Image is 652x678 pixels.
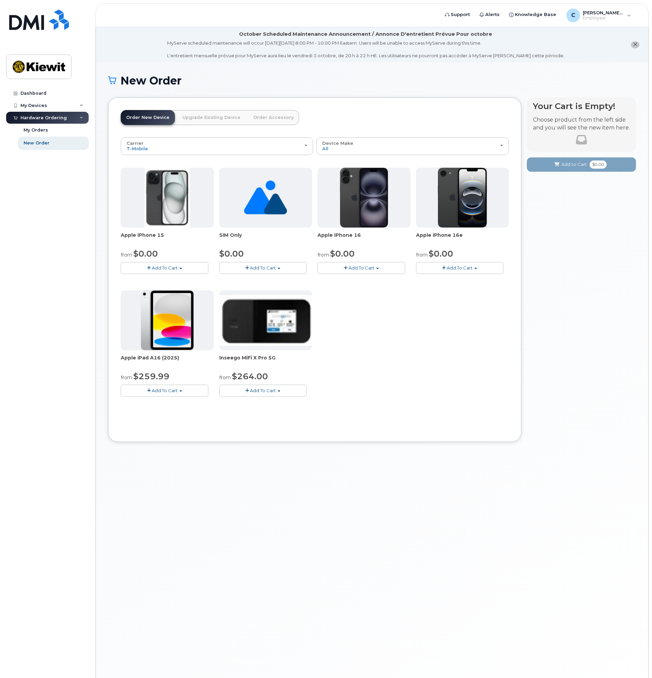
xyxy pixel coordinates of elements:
button: Add to Cart $0.00 [527,157,636,171]
span: $264.00 [232,371,268,381]
button: Add To Cart [219,262,307,274]
button: Add To Cart [121,262,208,274]
span: $0.00 [133,249,158,259]
span: Add To Cart [349,265,374,271]
a: Upgrade Existing Device [177,110,246,125]
span: $259.99 [133,371,169,381]
div: Apple iPhone 15 [121,232,214,245]
small: from [219,374,231,381]
div: Inseego MiFi X Pro 5G [219,354,312,368]
img: inseego5g.jpg [219,295,312,346]
h1: New Order [108,75,636,87]
span: Add To Cart [447,265,473,271]
img: no_image_found-2caef05468ed5679b831cfe6fc140e25e0c280774317ffc20a367ab7fd17291e.png [244,168,287,228]
span: Carrier [127,140,144,146]
div: Apple iPad A16 (2025) [121,354,214,368]
span: Add To Cart [250,265,276,271]
span: Add To Cart [250,388,276,393]
button: Carrier T-Mobile [121,137,313,155]
div: MyServe scheduled maintenance will occur [DATE][DATE] 8:00 PM - 10:00 PM Eastern. Users will be u... [167,40,564,59]
span: Add To Cart [152,265,178,271]
span: $0.00 [429,249,453,259]
span: Add To Cart [152,388,178,393]
button: Add To Cart [219,385,307,397]
div: Apple iPhone 16e [416,232,509,245]
a: Order New Device [121,110,175,125]
button: Add To Cart [317,262,405,274]
div: October Scheduled Maintenance Announcement / Annonce D'entretient Prévue Pour octobre [239,31,492,38]
img: iphone_16_plus.png [340,168,388,228]
span: $0.00 [590,160,607,169]
button: Add To Cart [416,262,504,274]
button: close notification [631,41,639,48]
span: Add to Cart [561,161,587,168]
h4: Your Cart is Empty! [533,102,630,111]
small: from [121,252,132,258]
img: ipad_11.png [141,290,194,350]
iframe: Messenger Launcher [622,648,647,673]
img: iphone16e.png [438,168,487,228]
a: Order Accessory [248,110,299,125]
button: Add To Cart [121,385,208,397]
p: Choose product from the left side and you will see the new item here. [533,116,630,132]
span: Device Make [322,140,353,146]
img: iphone15.jpg [145,168,190,228]
small: from [317,252,329,258]
div: Apple iPhone 16 [317,232,411,245]
small: from [121,374,132,381]
span: T-Mobile [127,146,148,151]
span: All [322,146,328,151]
small: from [416,252,428,258]
div: SIM Only [219,232,312,245]
button: Device Make All [316,137,509,155]
span: $0.00 [219,249,244,259]
span: $0.00 [330,249,355,259]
